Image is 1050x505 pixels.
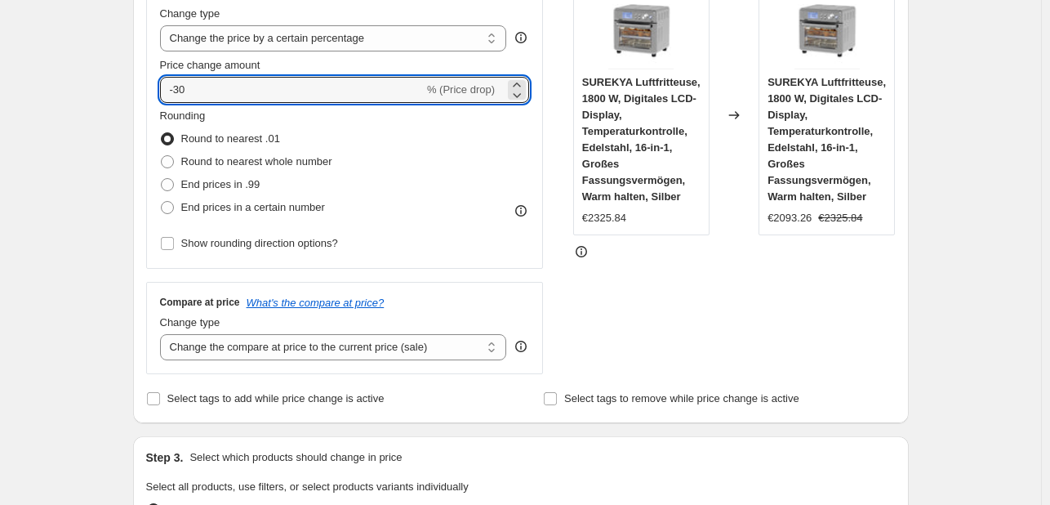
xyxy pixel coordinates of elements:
h2: Step 3. [146,449,184,466]
div: help [513,29,529,46]
span: Select all products, use filters, or select products variants individually [146,480,469,493]
p: Select which products should change in price [189,449,402,466]
span: Change type [160,316,220,328]
div: €2093.26 [767,210,812,226]
h3: Compare at price [160,296,240,309]
img: 61e8oGFLzQL_80x.jpg [608,4,674,69]
span: SUREKYA Luftfritteuse, 1800 W, Digitales LCD-Display, Temperaturkontrolle, Edelstahl, 16-in-1, Gr... [767,76,886,203]
span: Price change amount [160,59,260,71]
div: €2325.84 [582,210,626,226]
strike: €2325.84 [818,210,862,226]
span: Round to nearest whole number [181,155,332,168]
span: Round to nearest .01 [181,132,280,145]
span: Change type [160,7,220,20]
span: Select tags to add while price change is active [167,392,385,404]
img: 61e8oGFLzQL_80x.jpg [794,4,860,69]
span: End prices in .99 [181,178,260,190]
span: Rounding [160,109,206,122]
div: help [513,338,529,355]
span: % (Price drop) [427,83,495,96]
span: Show rounding direction options? [181,237,338,249]
button: What's the compare at price? [247,297,385,309]
span: SUREKYA Luftfritteuse, 1800 W, Digitales LCD-Display, Temperaturkontrolle, Edelstahl, 16-in-1, Gr... [582,76,701,203]
span: Select tags to remove while price change is active [564,392,799,404]
input: -15 [160,77,424,103]
span: End prices in a certain number [181,201,325,213]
